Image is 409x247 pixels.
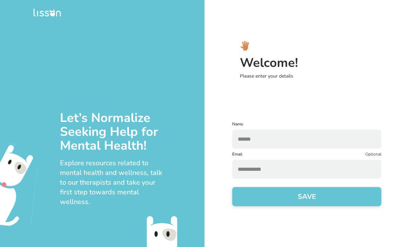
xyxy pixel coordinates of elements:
[240,41,250,51] img: hi_logo.svg
[33,8,61,17] img: logo.png
[232,151,243,157] label: Email
[240,73,409,80] p: Please enter your details
[240,56,409,70] h3: Welcome!
[138,215,186,247] img: emo-bottom.svg
[232,121,381,127] label: Name
[232,187,381,206] button: SAVE
[365,151,381,157] p: Optional
[60,158,167,207] div: Explore resources related to mental health and wellness, talk to our therapists and take your fir...
[60,111,167,153] div: Let’s Normalize Seeking Help for Mental Health!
